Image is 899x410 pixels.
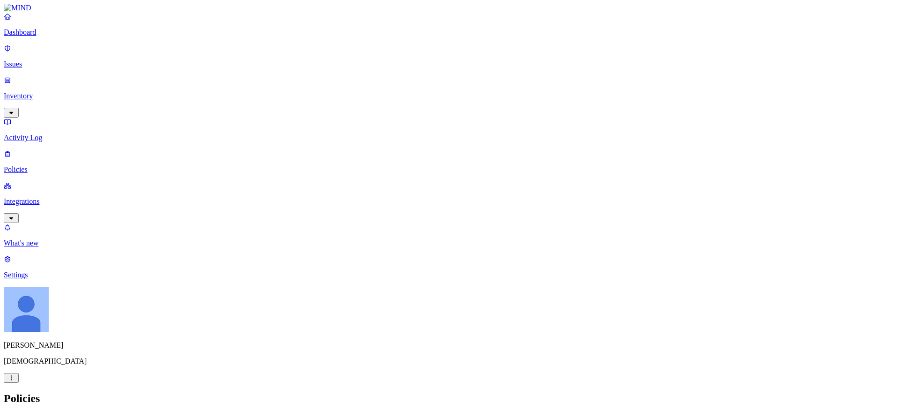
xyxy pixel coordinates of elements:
img: MIND [4,4,31,12]
a: Policies [4,149,895,174]
a: Issues [4,44,895,68]
a: Settings [4,255,895,279]
a: Dashboard [4,12,895,37]
img: Ignacio Rodriguez Paez [4,287,49,332]
p: Integrations [4,197,895,206]
p: Dashboard [4,28,895,37]
a: Activity Log [4,118,895,142]
p: What's new [4,239,895,247]
p: Issues [4,60,895,68]
a: What's new [4,223,895,247]
p: [DEMOGRAPHIC_DATA] [4,357,895,365]
h2: Policies [4,392,895,405]
a: Inventory [4,76,895,116]
p: Activity Log [4,134,895,142]
a: MIND [4,4,895,12]
p: [PERSON_NAME] [4,341,895,350]
a: Integrations [4,181,895,222]
p: Inventory [4,92,895,100]
p: Policies [4,165,895,174]
p: Settings [4,271,895,279]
